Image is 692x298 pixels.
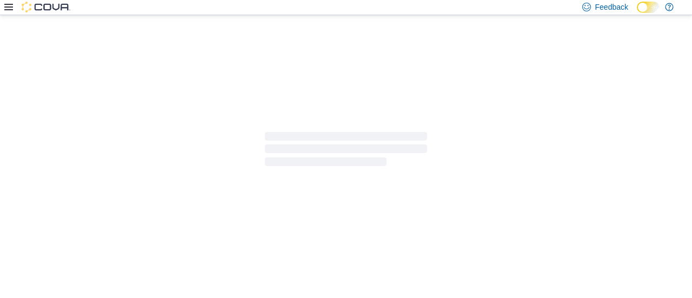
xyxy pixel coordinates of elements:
span: Feedback [595,2,628,12]
img: Cova [22,2,70,12]
input: Dark Mode [637,2,660,13]
span: Loading [265,134,427,169]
